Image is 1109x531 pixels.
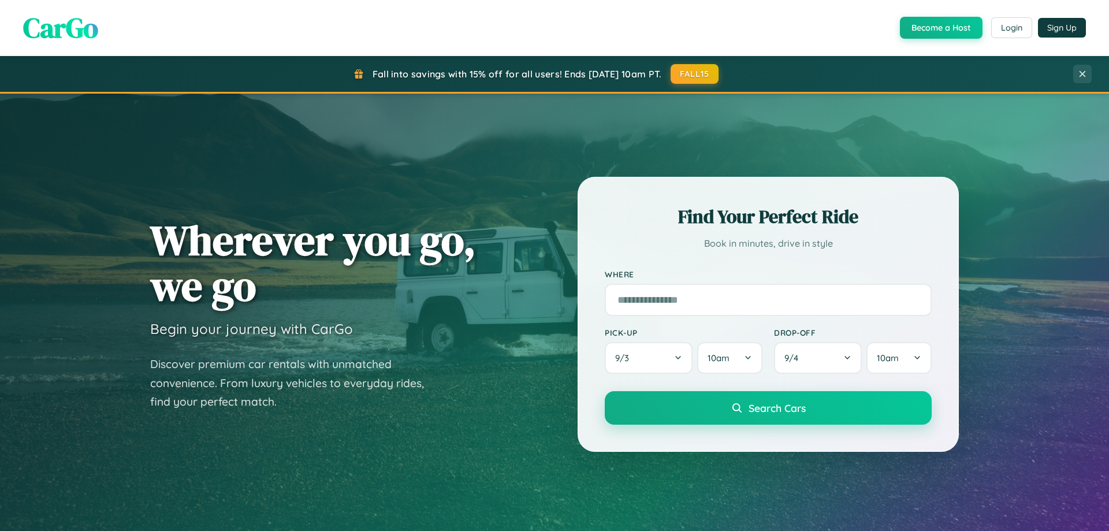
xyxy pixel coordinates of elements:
[774,328,932,337] label: Drop-off
[774,342,862,374] button: 9/4
[23,9,98,47] span: CarGo
[373,68,662,80] span: Fall into savings with 15% off for all users! Ends [DATE] 10am PT.
[150,355,439,411] p: Discover premium car rentals with unmatched convenience. From luxury vehicles to everyday rides, ...
[671,64,719,84] button: FALL15
[150,320,353,337] h3: Begin your journey with CarGo
[150,217,476,309] h1: Wherever you go, we go
[991,17,1032,38] button: Login
[605,269,932,279] label: Where
[605,235,932,252] p: Book in minutes, drive in style
[605,328,762,337] label: Pick-up
[708,352,730,363] span: 10am
[605,391,932,425] button: Search Cars
[877,352,899,363] span: 10am
[615,352,635,363] span: 9 / 3
[866,342,932,374] button: 10am
[605,342,693,374] button: 9/3
[749,402,806,414] span: Search Cars
[605,204,932,229] h2: Find Your Perfect Ride
[784,352,804,363] span: 9 / 4
[697,342,762,374] button: 10am
[900,17,983,39] button: Become a Host
[1038,18,1086,38] button: Sign Up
